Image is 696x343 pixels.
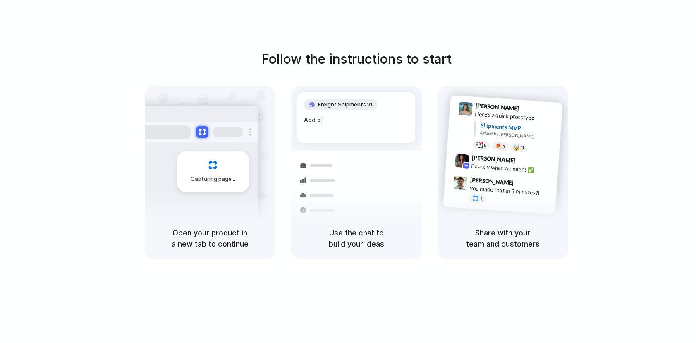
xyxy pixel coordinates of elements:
[480,130,556,142] div: Added by [PERSON_NAME]
[301,227,412,249] h5: Use the chat to build your ideas
[474,110,557,124] div: Here's a quick prototype
[475,101,519,113] span: [PERSON_NAME]
[155,227,265,249] h5: Open your product in a new tab to continue
[447,227,558,249] h5: Share with your team and customers
[470,175,514,187] span: [PERSON_NAME]
[191,175,237,183] span: Capturing page
[521,105,538,115] span: 9:41 AM
[502,144,505,149] span: 5
[318,101,372,109] span: Freight Shipments v1
[304,115,409,125] div: Add o
[471,153,515,165] span: [PERSON_NAME]
[516,179,533,189] span: 9:47 AM
[513,144,520,151] div: 🤯
[483,143,486,148] span: 8
[321,117,323,123] span: |
[517,157,534,167] span: 9:42 AM
[261,49,452,69] h1: Follow the instructions to start
[480,121,557,135] div: Shipments MVP
[469,184,552,198] div: you made that in 5 minutes?!
[521,146,524,150] span: 3
[480,197,483,201] span: 1
[471,161,554,175] div: Exactly what we need! ✅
